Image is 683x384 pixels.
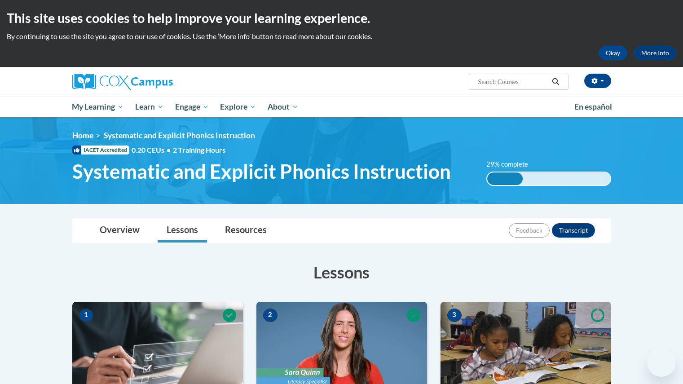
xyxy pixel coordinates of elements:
[175,102,209,112] span: Engage
[135,102,163,112] span: Learn
[59,97,625,117] div: Main menu
[72,261,611,283] h3: Lessons
[132,145,173,155] span: 0.20 CEUs
[158,219,207,243] a: Lessons
[486,159,538,169] label: 29% complete
[216,219,276,243] a: Resources
[552,223,595,238] button: Transcript
[214,97,262,117] a: Explore
[91,219,149,243] a: Overview
[477,76,549,87] input: Search Courses
[262,97,304,117] a: About
[169,97,215,117] a: Engage
[487,172,523,185] div: 29% complete
[66,97,130,117] a: My Learning
[72,102,123,112] span: My Learning
[7,31,676,41] p: By continuing to use the site you agree to our use of cookies. Use the ‘More info’ button to read...
[72,74,173,90] img: Cox Campus
[167,146,171,154] span: •
[173,146,225,154] span: 2 Training Hours
[568,97,618,116] a: En español
[509,223,550,238] button: Feedback
[220,102,256,112] span: Explore
[104,131,255,140] span: Systematic and Explicit Phonics Instruction
[584,74,611,88] button: Account Settings
[268,102,298,112] span: About
[647,348,676,377] iframe: Button to launch messaging window
[447,309,462,322] span: 3
[129,97,169,117] a: Learn
[549,76,562,87] button: Search
[263,309,278,322] span: 2
[72,159,451,183] span: Systematic and Explicit Phonics Instruction
[634,46,676,60] a: More Info
[79,309,93,322] span: 1
[599,46,627,60] button: Okay
[584,327,602,344] iframe: Close message
[72,74,243,90] a: Cox Campus
[7,9,676,27] h2: This site uses cookies to help improve your learning experience.
[72,146,129,154] span: IACET Accredited
[574,102,612,111] span: En español
[72,131,93,140] a: Home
